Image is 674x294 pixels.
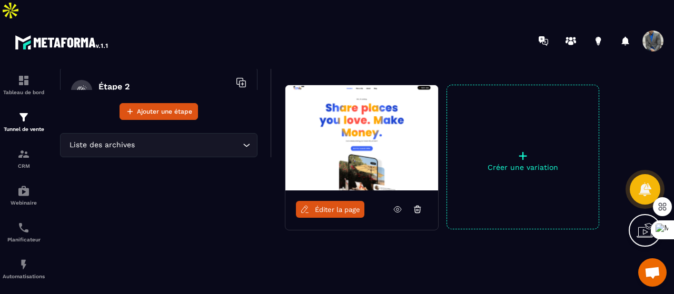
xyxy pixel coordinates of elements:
p: + [447,148,599,163]
span: Liste des archives [67,139,137,151]
a: formationformationTableau de bord [3,66,45,103]
img: image [285,85,438,190]
a: schedulerschedulerPlanificateur [3,214,45,250]
p: CRM [3,163,45,169]
img: formation [17,111,30,124]
a: formationformationCRM [3,140,45,177]
p: Créer une variation [447,163,599,171]
span: Éditer la page [315,206,360,214]
h6: Étape 2 [98,82,230,92]
button: Ajouter une étape [120,103,198,120]
input: Search for option [137,139,240,151]
p: Planificateur [3,237,45,242]
span: Ajouter une étape [137,106,192,117]
p: Automatisations [3,273,45,279]
a: Éditer la page [296,201,364,218]
img: automations [17,185,30,197]
a: Ouvrir le chat [638,258,667,287]
a: automationsautomationsAutomatisations [3,250,45,287]
img: logo [15,33,110,52]
div: Search for option [60,133,257,157]
p: Webinaire [3,200,45,206]
p: Tunnel de vente [3,126,45,132]
p: Tableau de bord [3,89,45,95]
img: automations [17,258,30,271]
img: formation [17,148,30,160]
a: formationformationTunnel de vente [3,103,45,140]
a: automationsautomationsWebinaire [3,177,45,214]
img: formation [17,74,30,87]
img: scheduler [17,221,30,234]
